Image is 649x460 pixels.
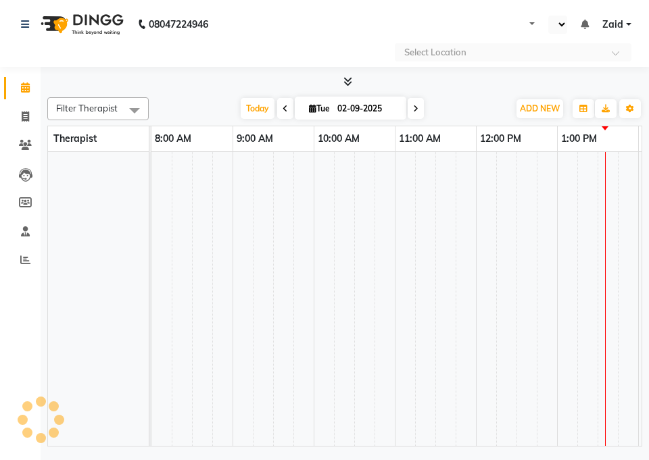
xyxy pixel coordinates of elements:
[233,129,277,149] a: 9:00 AM
[306,103,333,113] span: Tue
[56,103,118,113] span: Filter Therapist
[314,129,363,149] a: 10:00 AM
[333,99,401,119] input: 2025-09-02
[151,129,195,149] a: 8:00 AM
[34,5,127,43] img: logo
[395,129,444,149] a: 11:00 AM
[53,132,97,145] span: Therapist
[558,129,600,149] a: 1:00 PM
[602,18,623,32] span: Zaid
[520,103,560,113] span: ADD NEW
[241,98,274,119] span: Today
[149,5,208,43] b: 08047224946
[477,129,525,149] a: 12:00 PM
[404,46,466,59] div: Select Location
[516,99,563,118] button: ADD NEW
